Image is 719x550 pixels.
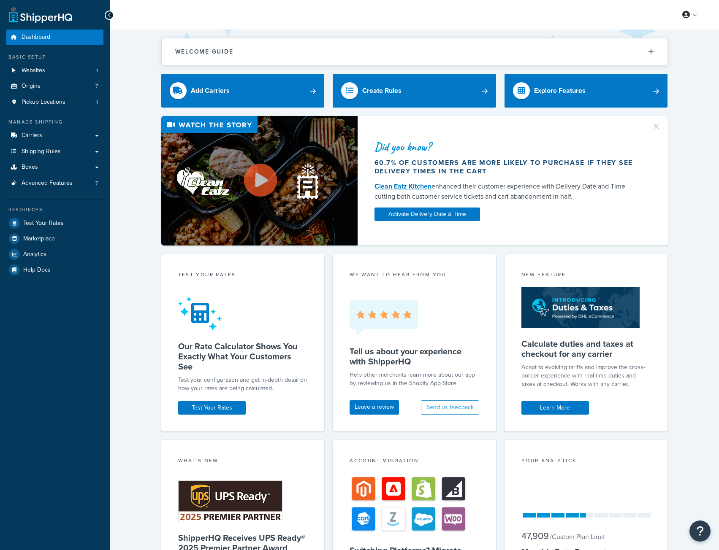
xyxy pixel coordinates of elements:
h2: Welcome Guide [175,49,233,55]
div: Add Carriers [191,85,230,97]
span: Shipping Rules [22,148,61,155]
span: Advanced Features [22,180,73,187]
span: 47,909 [521,529,549,543]
div: Did you know? [374,141,641,153]
small: / Custom Plan Limit [550,532,605,542]
span: 7 [95,83,98,90]
p: Adapt to evolving tariffs and improve the cross-border experience with real-time duties and taxes... [521,363,651,388]
a: Leave a review [350,400,399,415]
div: 60.7% of customers are more likely to purchase if they see delivery times in the cart [374,159,641,175]
span: Carriers [22,132,42,139]
span: Pickup Locations [22,99,65,106]
span: 1 [96,99,98,106]
a: Create Rules [333,74,496,108]
li: Origins [6,78,103,94]
a: Shipping Rules [6,144,103,159]
div: Test your rates [178,271,308,280]
li: Websites [6,63,103,78]
a: Marketplace [6,231,103,246]
span: Help Docs [23,267,51,274]
div: Basic Setup [6,54,103,61]
div: Resources [6,206,103,213]
span: Analytics [23,251,46,258]
div: Create Rules [362,85,402,97]
a: Test Your Rates [6,216,103,231]
button: Send us feedback [421,400,479,415]
a: Clean Eatz Kitchen [374,181,431,191]
a: Analytics [6,247,103,262]
a: Explore Features [505,74,668,108]
h5: Calculate duties and taxes at checkout for any carrier [521,339,651,359]
a: Advanced Features7 [6,175,103,191]
span: Test Your Rates [23,220,64,227]
p: we want to hear from you [350,271,479,278]
a: Learn More [521,401,589,415]
a: Activate Delivery Date & Time [374,208,480,221]
a: Pickup Locations1 [6,94,103,110]
span: 1 [96,67,98,74]
div: enhanced their customer experience with Delivery Date and Time — cutting both customer service ti... [374,181,641,202]
img: Video thumbnail [161,116,358,245]
span: Marketplace [23,235,55,243]
a: Help Docs [6,262,103,278]
div: Explore Features [534,85,586,97]
a: Test Your Rates [178,401,246,415]
span: Origins [22,83,41,90]
a: Websites1 [6,63,103,78]
a: Carriers [6,128,103,143]
button: Open Resource Center [689,520,711,542]
h5: Tell us about your experience with ShipperHQ [350,346,479,367]
a: Dashboard [6,30,103,45]
p: Help other merchants learn more about our app by reviewing us in the Shopify App Store. [350,371,479,388]
li: Pickup Locations [6,94,103,110]
div: Your Analytics [521,457,651,466]
div: Test your configuration and get in-depth detail on how your rates are being calculated. [178,376,308,393]
h5: Our Rate Calculator Shows You Exactly What Your Customers See [178,341,308,372]
div: New Feature [521,271,651,280]
span: Dashboard [22,34,50,41]
span: Boxes [22,164,38,171]
span: Websites [22,67,45,74]
li: Advanced Features [6,175,103,191]
div: Account Migration [350,457,479,466]
a: Boxes [6,159,103,175]
span: 7 [95,180,98,187]
div: Manage Shipping [6,119,103,126]
div: What's New [178,457,308,466]
a: Add Carriers [161,74,325,108]
button: Welcome Guide [162,38,667,65]
a: Origins7 [6,78,103,94]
